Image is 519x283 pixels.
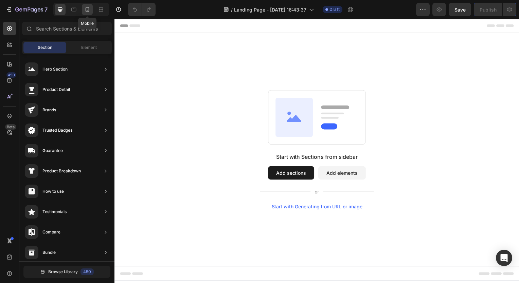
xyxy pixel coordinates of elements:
[163,135,245,143] div: Start with Sections from sidebar
[42,86,70,93] div: Product Detail
[80,268,94,275] div: 450
[114,19,519,283] iframe: Design area
[42,147,63,154] div: Guarantee
[6,72,16,78] div: 450
[42,229,60,235] div: Compare
[81,44,97,51] span: Element
[496,250,512,266] div: Open Intercom Messenger
[454,7,466,13] span: Save
[234,6,306,13] span: Landing Page - [DATE] 16:43:37
[231,6,233,13] span: /
[23,266,110,278] button: Browse Library450
[42,127,72,134] div: Trusted Badges
[42,107,56,113] div: Brands
[42,168,81,174] div: Product Breakdown
[42,208,67,215] div: Testimonials
[5,124,16,130] div: Beta
[38,44,52,51] span: Section
[474,3,502,16] button: Publish
[22,22,112,35] input: Search Sections & Elements
[48,269,78,275] span: Browse Library
[449,3,471,16] button: Save
[155,148,201,162] button: Add sections
[158,186,250,192] div: Start with Generating from URL or image
[205,148,253,162] button: Add elements
[42,66,68,73] div: Hero Section
[42,249,56,256] div: Bundle
[480,6,497,13] div: Publish
[44,5,48,14] p: 7
[128,3,156,16] div: Undo/Redo
[329,6,340,13] span: Draft
[42,188,64,195] div: How to use
[3,3,51,16] button: 7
